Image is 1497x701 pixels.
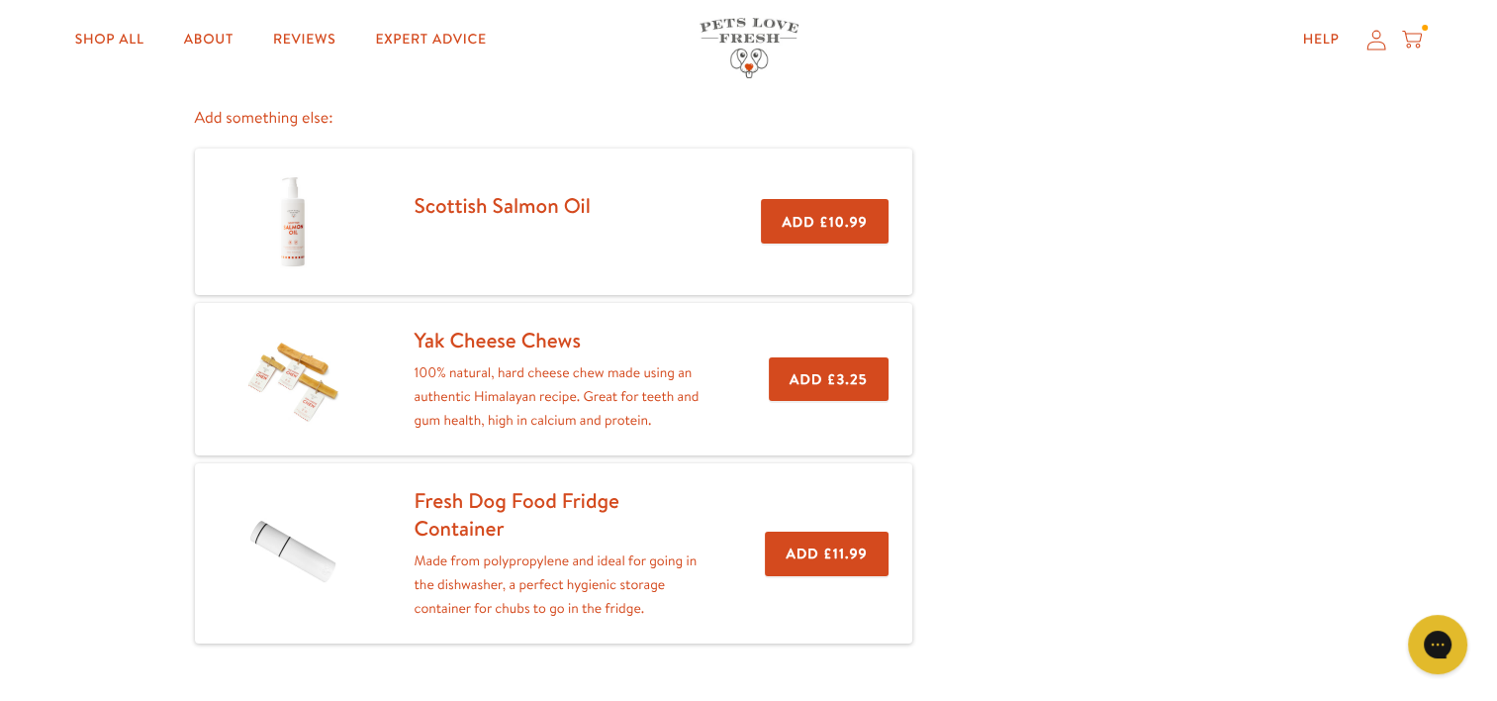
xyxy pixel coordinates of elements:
[415,326,581,354] a: Yak Cheese Chews
[195,105,912,132] p: Add something else:
[168,20,249,59] a: About
[415,191,591,220] a: Scottish Salmon Oil
[243,330,342,429] img: Yak Cheese Chews
[257,20,351,59] a: Reviews
[1398,608,1477,681] iframe: Gorgias live chat messenger
[765,532,888,576] button: Add £11.99
[415,486,619,542] a: Fresh Dog Food Fridge Container
[1287,20,1356,59] a: Help
[359,20,502,59] a: Expert Advice
[415,361,705,432] p: 100% natural, hard cheese chew made using an authentic Himalayan recipe. Great for teeth and gum ...
[769,357,889,402] button: Add £3.25
[700,18,798,78] img: Pets Love Fresh
[415,550,702,620] p: Made from polypropylene and ideal for going in the dishwasher, a perfect hygienic storage contain...
[243,506,342,601] img: Fresh Dog Food Fridge Container
[761,199,888,244] button: Add £10.99
[243,172,342,271] img: Scottish Salmon Oil
[59,20,160,59] a: Shop All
